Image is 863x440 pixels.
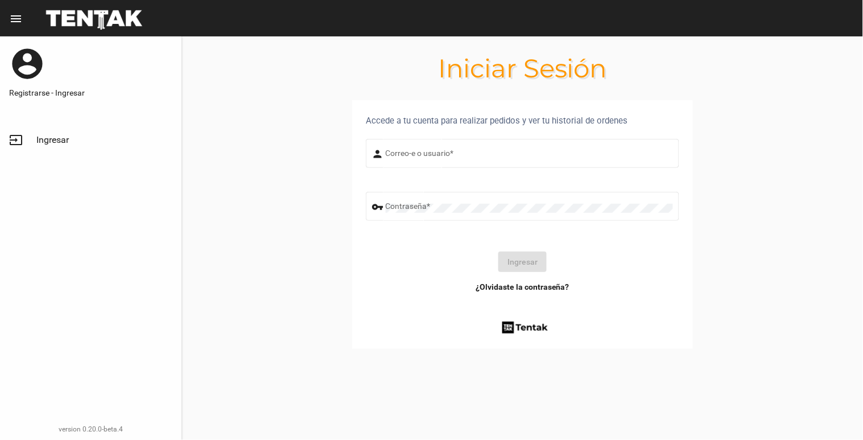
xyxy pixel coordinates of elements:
mat-icon: vpn_key [372,200,386,214]
mat-icon: input [9,133,23,147]
a: Registrarse - Ingresar [9,87,172,98]
mat-icon: menu [9,12,23,26]
img: tentak-firm.png [501,320,550,335]
mat-icon: person [372,147,386,161]
span: Ingresar [36,134,69,146]
h1: Iniciar Sesión [182,59,863,77]
button: Ingresar [498,252,547,272]
mat-icon: account_circle [9,46,46,82]
div: Accede a tu cuenta para realizar pedidos y ver tu historial de ordenes [366,114,679,128]
div: version 0.20.0-beta.4 [9,423,172,435]
a: ¿Olvidaste la contraseña? [476,281,569,293]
